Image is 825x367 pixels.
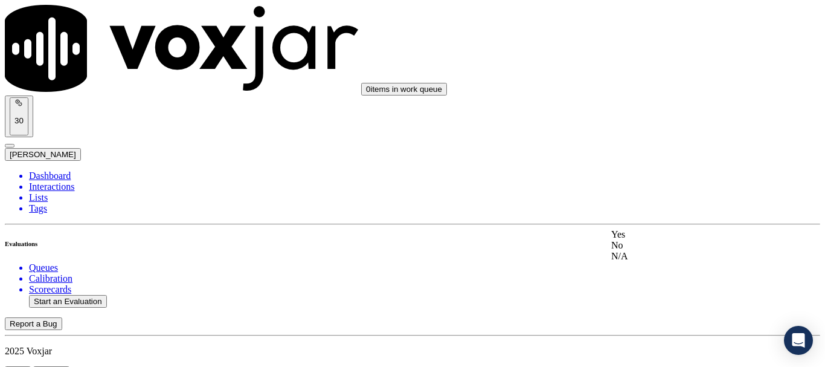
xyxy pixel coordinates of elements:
[29,171,820,181] a: Dashboard
[29,262,820,273] a: Queues
[5,5,359,92] img: voxjar logo
[611,251,765,262] div: N/A
[611,240,765,251] div: No
[784,326,813,355] div: Open Intercom Messenger
[29,284,820,295] a: Scorecards
[29,273,820,284] a: Calibration
[10,97,28,135] button: 30
[5,96,33,137] button: 30
[29,203,820,214] a: Tags
[361,83,447,96] button: 0items in work queue
[29,192,820,203] a: Lists
[29,181,820,192] a: Interactions
[10,150,76,159] span: [PERSON_NAME]
[5,240,820,247] h6: Evaluations
[5,346,820,357] p: 2025 Voxjar
[5,317,62,330] button: Report a Bug
[5,148,81,161] button: [PERSON_NAME]
[29,295,107,308] button: Start an Evaluation
[14,116,24,125] p: 30
[611,229,765,240] div: Yes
